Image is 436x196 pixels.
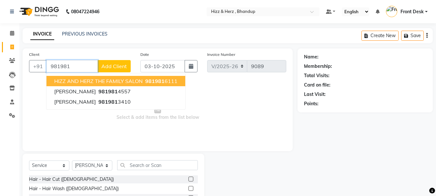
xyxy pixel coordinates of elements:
img: Front Desk [386,6,397,17]
b: 08047224946 [71,3,99,21]
ngb-highlight: 4557 [97,88,131,95]
div: Hair - Hair Wash ([DEMOGRAPHIC_DATA]) [29,185,119,192]
div: Card on file: [304,82,330,88]
button: Create New [361,31,399,41]
input: Search or Scan [117,160,198,170]
button: Add Client [97,60,131,72]
ngb-highlight: 6111 [144,78,177,84]
label: Invoice Number [207,52,235,57]
label: Date [140,52,149,57]
span: [PERSON_NAME] [54,98,96,105]
span: 981981 [98,88,118,95]
img: logo [16,3,61,21]
span: Front Desk [401,8,424,15]
div: Membership: [304,63,332,70]
span: Select & add items from the list below [29,80,286,145]
span: 981981 [145,78,165,84]
span: HIZZ AND HERZ THE FAMILY SALON [54,78,143,84]
span: Add Client [101,63,127,69]
div: Hair - Hair Cut ([DEMOGRAPHIC_DATA]) [29,176,114,183]
input: Search by Name/Mobile/Email/Code [46,60,98,72]
div: Total Visits: [304,72,330,79]
a: INVOICE [30,28,54,40]
div: Last Visit: [304,91,326,98]
a: PREVIOUS INVOICES [62,31,107,37]
div: Name: [304,54,319,60]
div: Points: [304,100,319,107]
button: +91 [29,60,47,72]
span: [PERSON_NAME] [54,88,96,95]
span: 981981 [98,98,118,105]
ngb-highlight: 3410 [97,98,131,105]
button: Save [401,31,424,41]
label: Client [29,52,39,57]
